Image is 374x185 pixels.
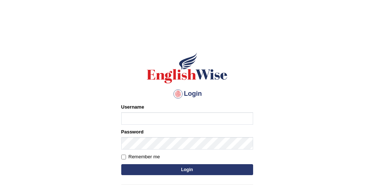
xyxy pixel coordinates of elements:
[121,88,253,100] h4: Login
[121,164,253,175] button: Login
[121,155,126,159] input: Remember me
[145,52,229,84] img: Logo of English Wise sign in for intelligent practice with AI
[121,153,160,161] label: Remember me
[121,128,144,135] label: Password
[121,103,144,110] label: Username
